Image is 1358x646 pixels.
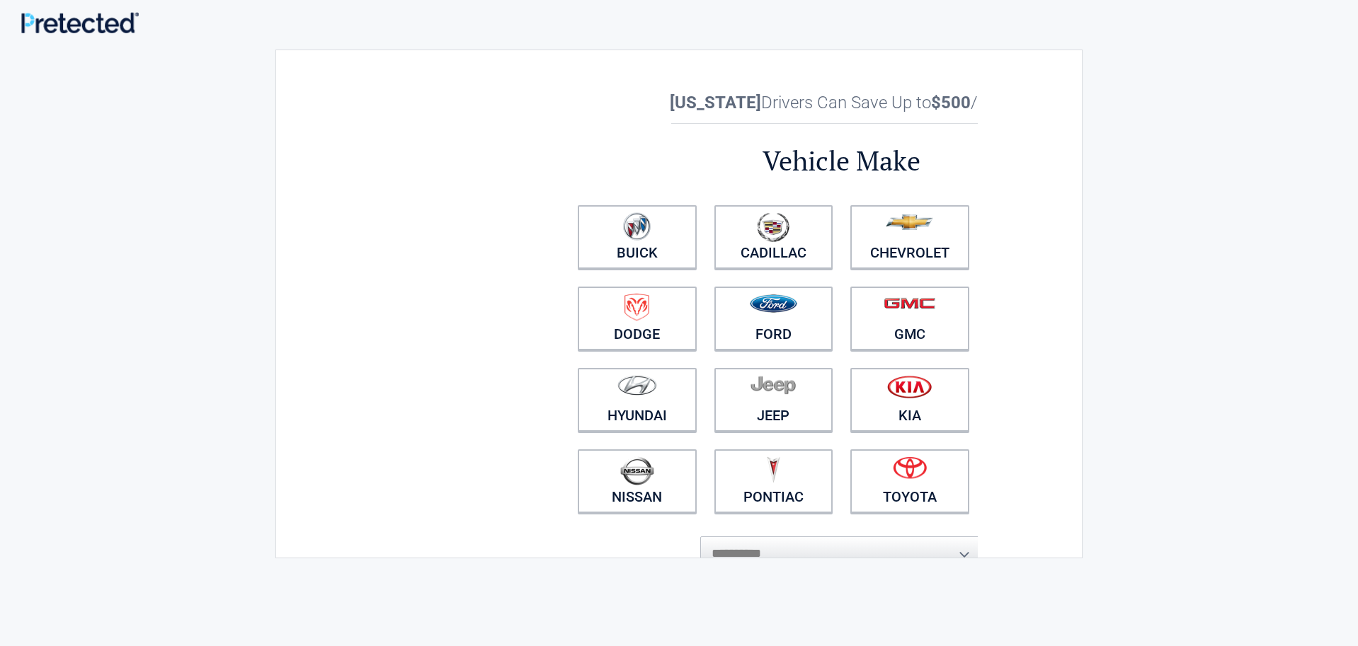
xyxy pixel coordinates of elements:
[624,294,649,321] img: dodge
[850,368,969,432] a: Kia
[620,456,654,485] img: nissan
[714,449,833,513] a: Pontiac
[931,93,971,113] b: $500
[623,212,651,241] img: buick
[850,449,969,513] a: Toyota
[750,294,797,313] img: ford
[714,368,833,432] a: Jeep
[884,297,935,309] img: gmc
[569,143,1114,179] h2: Vehicle Make
[617,375,657,396] img: hyundai
[578,368,697,432] a: Hyundai
[886,214,933,230] img: chevrolet
[569,93,1114,113] h2: Drivers Can Save Up to /Year
[714,205,833,269] a: Cadillac
[578,205,697,269] a: Buick
[751,375,796,395] img: jeep
[850,287,969,350] a: GMC
[757,212,789,242] img: cadillac
[714,287,833,350] a: Ford
[893,456,927,479] img: toyota
[766,456,780,483] img: pontiac
[887,375,932,398] img: kia
[21,12,139,33] img: Main Logo
[850,205,969,269] a: Chevrolet
[578,287,697,350] a: Dodge
[670,93,761,113] b: [US_STATE]
[578,449,697,513] a: Nissan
